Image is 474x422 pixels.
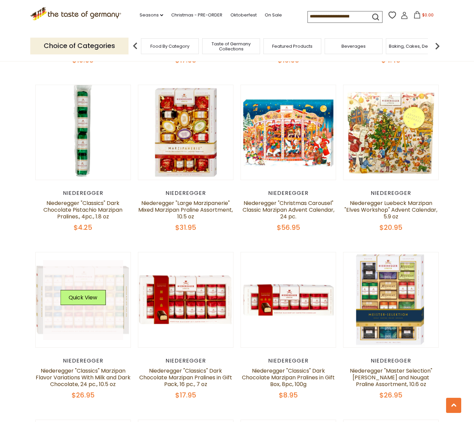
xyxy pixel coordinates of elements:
span: $8.95 [279,390,298,400]
img: Niederegger [241,85,336,180]
img: Niederegger [343,252,439,347]
a: Niederegger "Classics" Dark Chocolate Pistachio Marzipan Pralines., 4pc., 1.8 oz [43,199,122,220]
a: Food By Category [150,44,189,49]
div: Niederegger [241,357,336,364]
div: Niederegger [138,357,234,364]
div: Niederegger [343,190,439,197]
a: On Sale [265,11,282,19]
button: Quick View [60,290,106,305]
div: Niederegger [35,357,131,364]
img: Niederegger [343,85,439,180]
span: $26.95 [379,390,402,400]
div: Niederegger [343,357,439,364]
img: Niederegger [138,85,233,180]
img: previous arrow [129,39,142,53]
a: Niederegger "Classics" Marzipan Flavor Variations With Milk and Dark Chocolate, 24 pc., 10.5 oz [36,367,131,388]
span: $26.95 [72,390,95,400]
img: Niederegger [36,85,131,180]
a: Seasons [140,11,163,19]
a: Taste of Germany Collections [204,41,258,51]
a: Christmas - PRE-ORDER [171,11,222,19]
p: Choice of Categories [30,38,129,54]
a: Niederegger "Classics" Dark Chocolate Marzipan Pralines in Gift Pack, 16 pc., 7 oz [139,367,232,388]
span: $20.95 [379,223,402,232]
span: $4.25 [74,223,92,232]
button: $0.00 [409,11,438,21]
a: Niederegger Luebeck Marzipan "Elves Workshop" Advent Calendar, 5.9 oz [344,199,437,220]
div: Niederegger [138,190,234,197]
div: Niederegger [241,190,336,197]
img: Niederegger [36,252,131,347]
span: $31.95 [175,223,196,232]
a: Beverages [341,44,366,49]
span: $0.00 [422,12,434,18]
span: $17.95 [175,390,196,400]
a: Niederegger "Classics" Dark Chocolate Marzipan Pralines in Gift Box, 8pc, 100g [242,367,335,388]
img: Niederegger [138,252,233,347]
span: $56.95 [277,223,300,232]
a: Niederegger "Master Selection" [PERSON_NAME] and Nougat Praline Assortment, 10.6 oz [350,367,432,388]
img: next arrow [431,39,444,53]
a: Niederegger "Large Marzipanerie" Mixed Marzipan Praline Assortment, 10.5 oz [138,199,233,220]
div: Niederegger [35,190,131,197]
a: Oktoberfest [230,11,257,19]
a: Niederegger "Christmas Carousel" Classic Marzipan Advent Calendar, 24 pc. [243,199,334,220]
a: Baking, Cakes, Desserts [389,44,441,49]
a: Featured Products [272,44,313,49]
img: Niederegger [241,252,336,347]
